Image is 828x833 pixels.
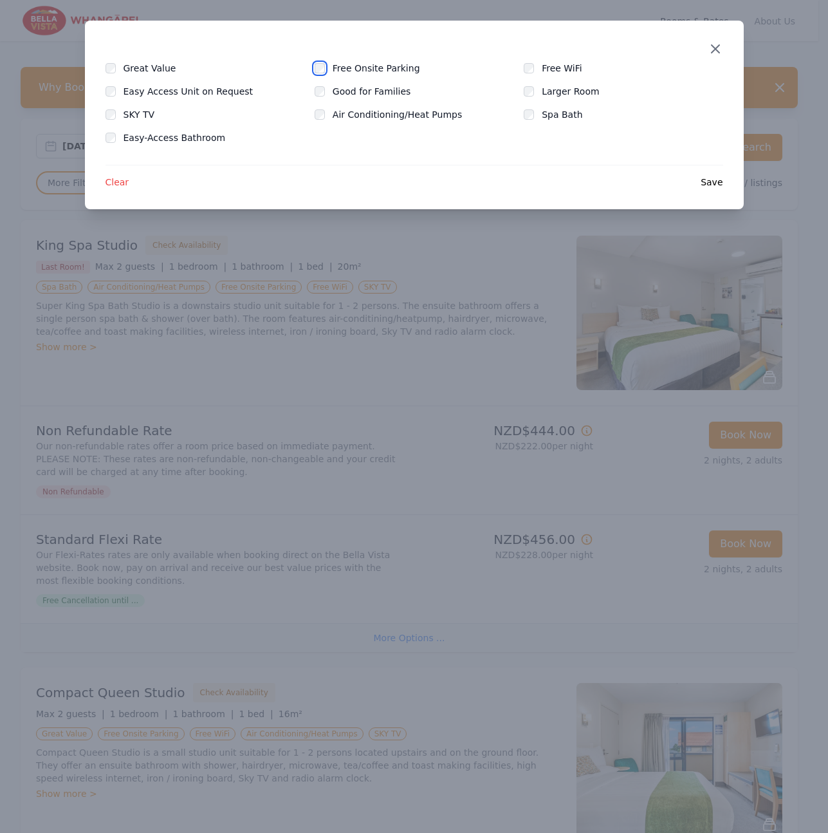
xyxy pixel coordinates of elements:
label: Great Value [124,62,192,75]
label: Free Onsite Parking [333,62,436,75]
label: Easy-Access Bathroom [124,131,241,144]
label: Larger Room [542,85,614,98]
label: Spa Bath [542,108,598,121]
label: Good for Families [333,85,427,98]
label: SKY TV [124,108,170,121]
span: Clear [106,176,129,189]
label: Free WiFi [542,62,598,75]
label: Air Conditioning/Heat Pumps [333,108,477,121]
label: Easy Access Unit on Request [124,85,269,98]
span: Save [701,176,722,189]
